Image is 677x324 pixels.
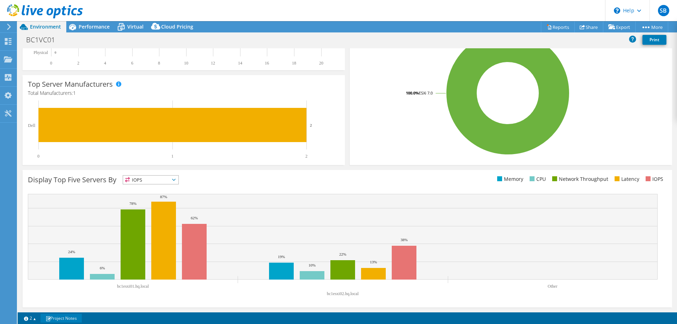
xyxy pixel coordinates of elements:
[327,291,359,296] text: bc1esxi02.hq.local
[495,175,523,183] li: Memory
[23,36,66,44] h1: BC1VC01
[129,201,136,206] text: 78%
[73,90,76,96] span: 1
[127,23,144,30] span: Virtual
[41,314,82,323] a: Project Notes
[265,61,269,66] text: 16
[77,61,79,66] text: 2
[191,216,198,220] text: 62%
[158,61,160,66] text: 8
[55,51,56,54] text: 0
[528,175,546,183] li: CPU
[574,22,603,32] a: Share
[541,22,575,32] a: Reports
[19,314,41,323] a: 2
[104,61,106,66] text: 4
[131,61,133,66] text: 6
[614,7,620,14] svg: \n
[644,175,663,183] li: IOPS
[658,5,669,16] span: SB
[613,175,639,183] li: Latency
[50,61,52,66] text: 0
[339,252,346,256] text: 22%
[419,90,433,96] tspan: ESXi 7.0
[160,195,167,199] text: 87%
[642,35,666,45] a: Print
[309,263,316,267] text: 10%
[635,22,668,32] a: More
[79,23,110,30] span: Performance
[211,61,215,66] text: 12
[123,176,178,184] span: IOPS
[28,89,340,97] h4: Total Manufacturers:
[184,61,188,66] text: 10
[238,61,242,66] text: 14
[278,255,285,259] text: 19%
[319,61,323,66] text: 20
[305,154,307,159] text: 2
[37,154,39,159] text: 0
[117,284,149,289] text: bc1esxi01.hq.local
[28,123,35,128] text: Dell
[100,266,105,270] text: 6%
[171,154,173,159] text: 1
[292,61,296,66] text: 18
[33,50,48,55] text: Physical
[68,250,75,254] text: 24%
[30,23,61,30] span: Environment
[550,175,608,183] li: Network Throughput
[370,260,377,264] text: 13%
[603,22,636,32] a: Export
[548,284,557,289] text: Other
[401,238,408,242] text: 38%
[310,123,312,127] text: 2
[406,90,419,96] tspan: 100.0%
[161,23,193,30] span: Cloud Pricing
[28,80,113,88] h3: Top Server Manufacturers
